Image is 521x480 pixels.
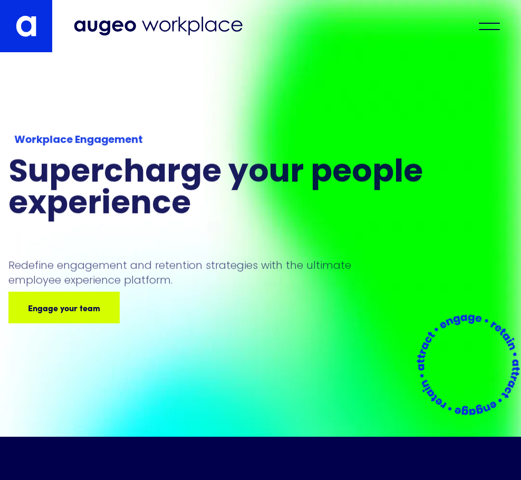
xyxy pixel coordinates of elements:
[8,292,120,323] a: Engage your team
[8,158,464,221] h1: Supercharge your people experience
[8,258,371,287] p: Redefine engagement and retention strategies with the ultimate employee experience platform.
[471,15,508,38] div: menu
[14,132,458,148] div: Workplace Engagement
[74,16,243,36] img: Augeo Workplace business unit full logo in mignight blue.
[16,15,37,37] img: Augeo's "a" monogram decorative logo in white.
